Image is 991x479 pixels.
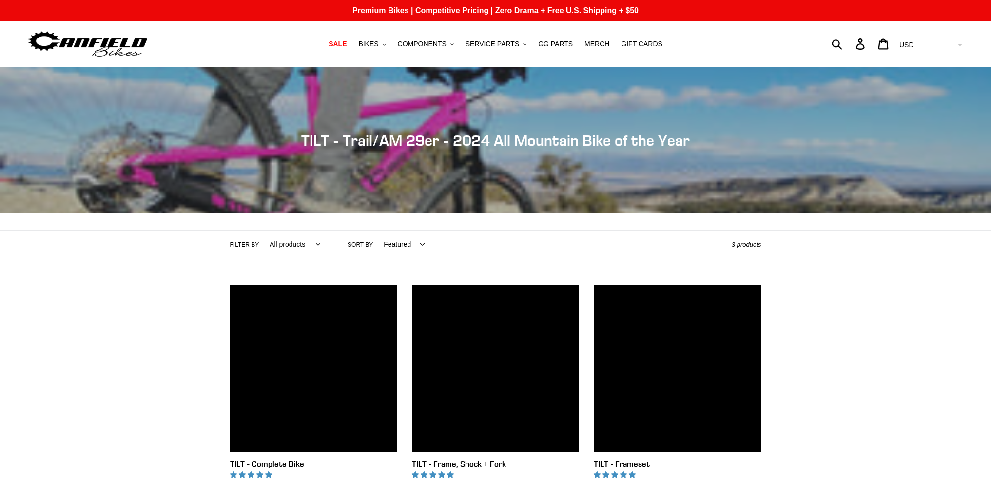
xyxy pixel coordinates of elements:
[580,38,614,51] a: MERCH
[837,33,862,55] input: Search
[348,240,373,249] label: Sort by
[398,40,447,48] span: COMPONENTS
[584,40,609,48] span: MERCH
[621,40,662,48] span: GIFT CARDS
[329,40,347,48] span: SALE
[353,38,390,51] button: BIKES
[538,40,573,48] span: GG PARTS
[732,241,761,248] span: 3 products
[358,40,378,48] span: BIKES
[27,29,149,59] img: Canfield Bikes
[616,38,667,51] a: GIFT CARDS
[230,240,259,249] label: Filter by
[461,38,531,51] button: SERVICE PARTS
[466,40,519,48] span: SERVICE PARTS
[393,38,459,51] button: COMPONENTS
[533,38,578,51] a: GG PARTS
[324,38,351,51] a: SALE
[301,132,690,149] span: TILT - Trail/AM 29er - 2024 All Mountain Bike of the Year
